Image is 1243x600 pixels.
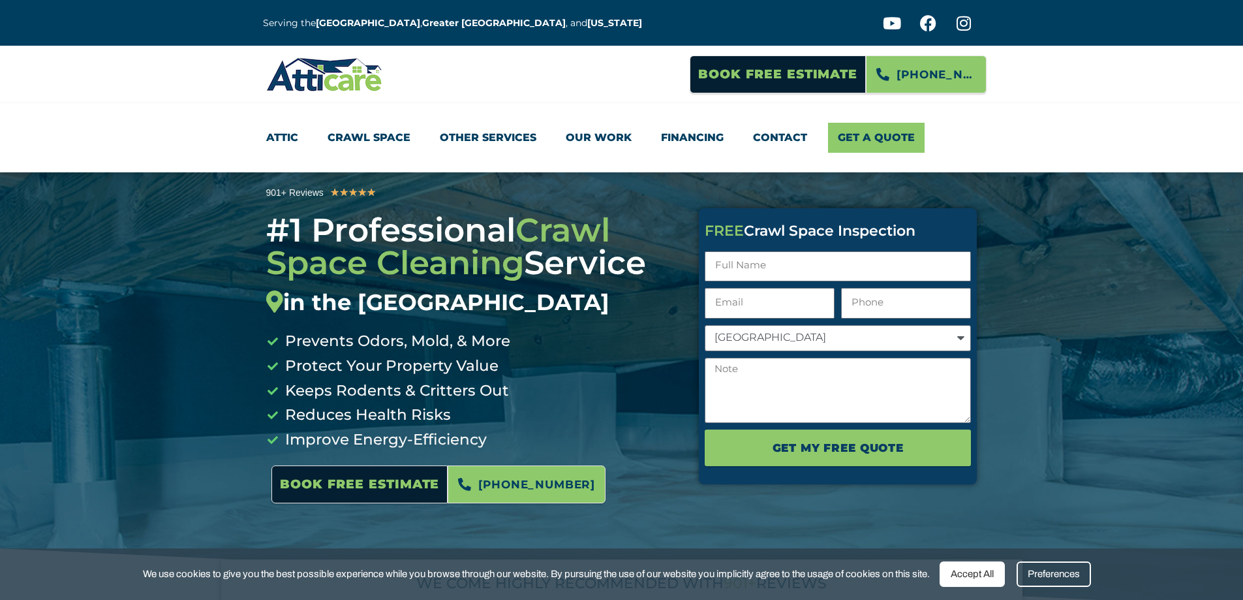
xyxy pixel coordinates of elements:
[266,123,298,153] a: Attic
[266,210,610,283] span: Crawl Space Cleaning
[339,184,348,201] i: ★
[143,566,930,582] span: We use cookies to give you the best possible experience while you browse through our website. By ...
[897,63,976,86] span: [PHONE_NUMBER]
[690,55,866,93] a: Book Free Estimate
[705,288,835,319] input: Email
[448,466,606,503] a: [PHONE_NUMBER]
[1017,561,1091,587] div: Preferences
[330,184,339,201] i: ★
[330,184,376,201] div: 5/5
[566,123,632,153] a: Our Work
[661,123,724,153] a: Financing
[280,472,439,497] span: Book Free Estimate
[841,288,971,319] input: Only numbers and phone characters (#, -, *, etc) are accepted.
[828,123,925,153] a: Get A Quote
[866,55,987,93] a: [PHONE_NUMBER]
[348,184,358,201] i: ★
[263,16,652,31] p: Serving the , , and
[358,184,367,201] i: ★
[282,379,509,403] span: Keeps Rodents & Critters Out
[705,430,971,466] button: Get My FREE Quote
[266,185,324,200] div: 901+ Reviews
[367,184,376,201] i: ★
[753,123,807,153] a: Contact
[478,473,595,496] span: [PHONE_NUMBER]
[705,251,971,282] input: Full Name
[698,62,857,87] span: Book Free Estimate
[587,17,642,29] a: [US_STATE]
[266,123,977,153] nav: Menu
[705,224,971,238] div: Crawl Space Inspection
[705,222,744,240] span: FREE
[282,354,499,379] span: Protect Your Property Value
[940,561,1005,587] div: Accept All
[316,17,420,29] a: [GEOGRAPHIC_DATA]
[271,466,448,503] a: Book Free Estimate
[282,329,510,354] span: Prevents Odors, Mold, & More
[773,437,904,459] span: Get My FREE Quote
[328,123,410,153] a: Crawl Space
[282,403,451,428] span: Reduces Health Risks
[422,17,566,29] a: Greater [GEOGRAPHIC_DATA]
[282,428,487,452] span: Improve Energy-Efficiency
[266,289,680,316] div: in the [GEOGRAPHIC_DATA]
[440,123,536,153] a: Other Services
[266,214,680,316] h3: #1 Professional Service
